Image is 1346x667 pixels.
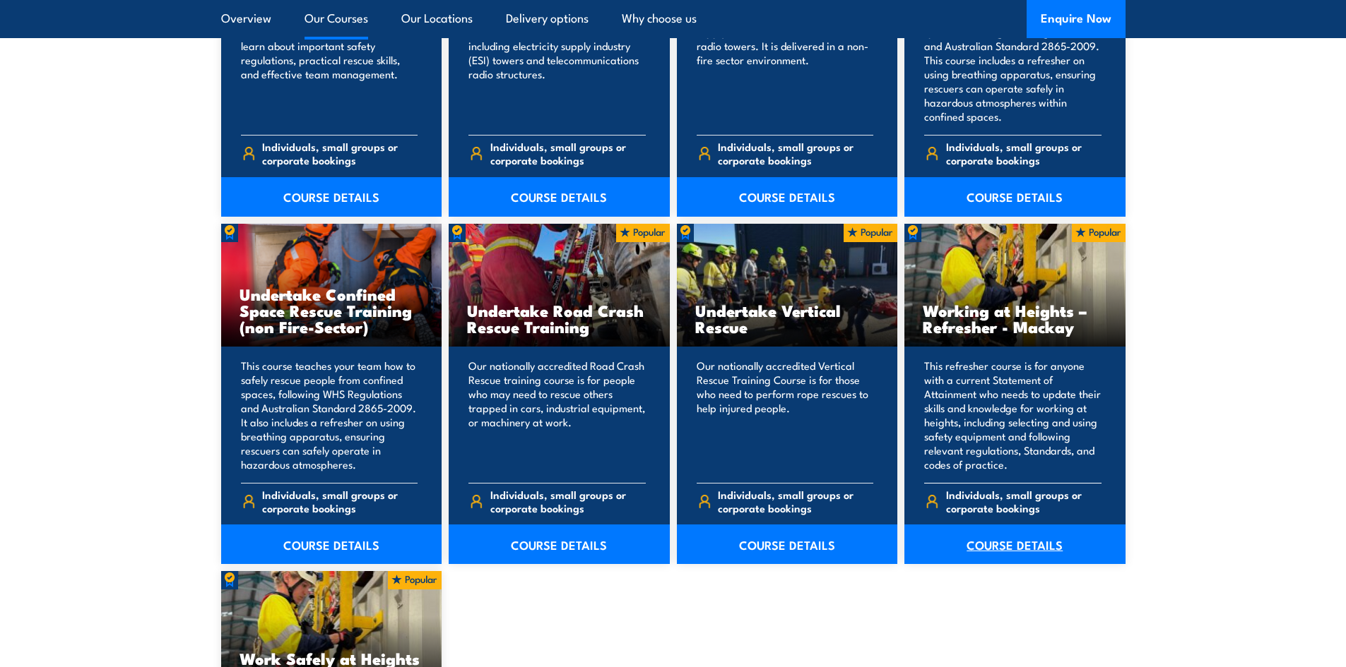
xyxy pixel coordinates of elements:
[946,140,1102,167] span: Individuals, small groups or corporate bookings
[695,302,880,335] h3: Undertake Vertical Rescue
[904,524,1126,564] a: COURSE DETAILS
[221,524,442,564] a: COURSE DETAILS
[924,359,1102,471] p: This refresher course is for anyone with a current Statement of Attainment who needs to update th...
[449,177,670,217] a: COURSE DETAILS
[262,488,418,515] span: Individuals, small groups or corporate bookings
[449,524,670,564] a: COURSE DETAILS
[718,488,873,515] span: Individuals, small groups or corporate bookings
[467,302,651,335] h3: Undertake Road Crash Rescue Training
[946,488,1102,515] span: Individuals, small groups or corporate bookings
[221,177,442,217] a: COURSE DETAILS
[241,359,418,471] p: This course teaches your team how to safely rescue people from confined spaces, following WHS Reg...
[904,177,1126,217] a: COURSE DETAILS
[677,524,898,564] a: COURSE DETAILS
[677,177,898,217] a: COURSE DETAILS
[490,488,646,515] span: Individuals, small groups or corporate bookings
[490,140,646,167] span: Individuals, small groups or corporate bookings
[468,359,646,471] p: Our nationally accredited Road Crash Rescue training course is for people who may need to rescue ...
[718,140,873,167] span: Individuals, small groups or corporate bookings
[240,286,424,335] h3: Undertake Confined Space Rescue Training (non Fire-Sector)
[923,302,1107,335] h3: Working at Heights – Refresher - Mackay
[262,140,418,167] span: Individuals, small groups or corporate bookings
[697,359,874,471] p: Our nationally accredited Vertical Rescue Training Course is for those who need to perform rope r...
